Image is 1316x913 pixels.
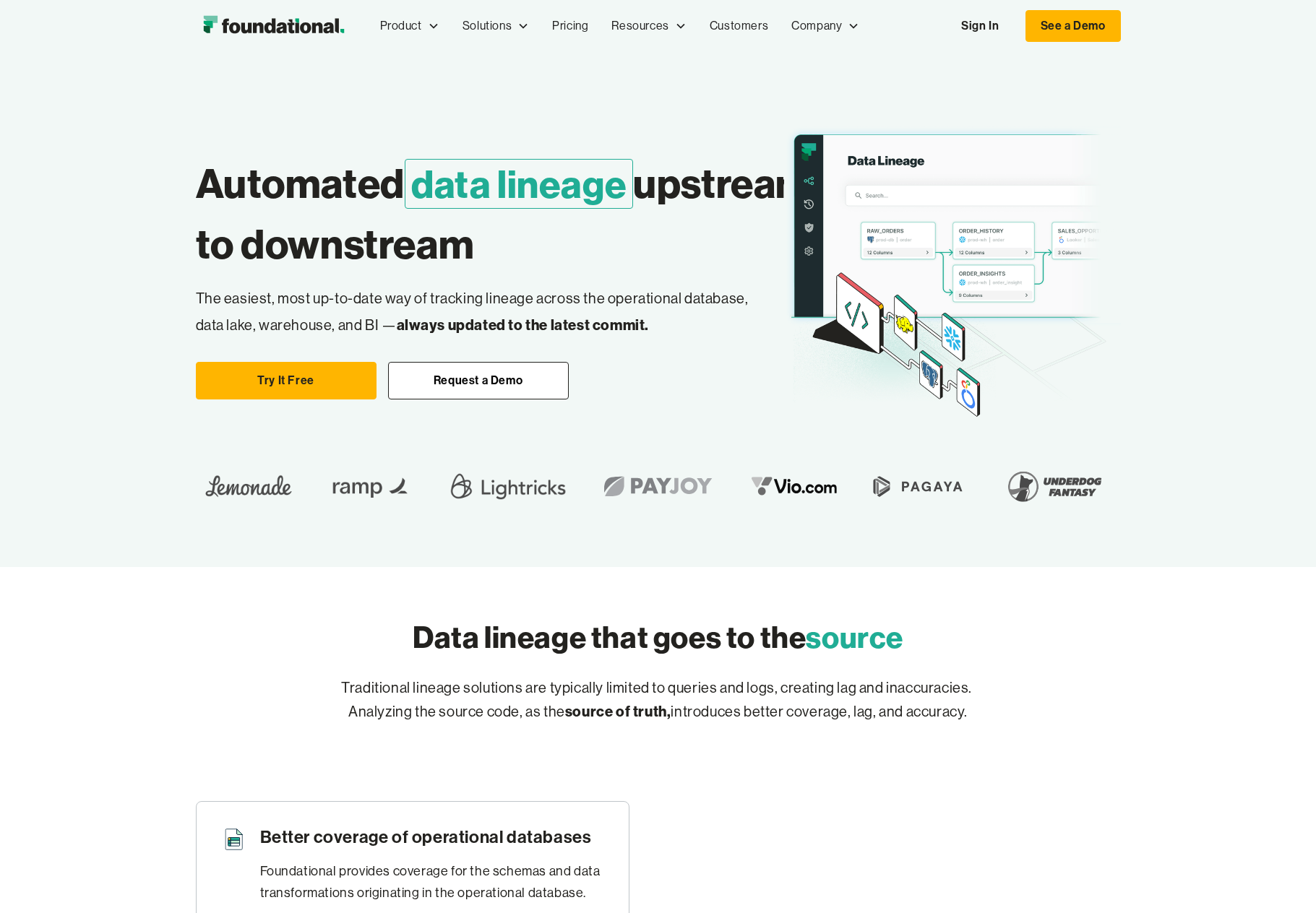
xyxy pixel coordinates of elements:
[791,17,842,35] div: Company
[397,316,650,334] strong: always updated to the latest commit.
[451,2,541,50] div: Solutions
[698,2,780,50] a: Customers
[413,616,903,658] h2: Data lineage that goes to the
[780,2,871,50] div: Company
[1025,10,1121,42] a: See a Demo
[541,2,600,50] a: Pricing
[369,2,451,50] div: Product
[220,825,249,854] img: Database Icon
[1244,844,1316,913] iframe: Chat Widget
[260,825,606,849] h3: Better coverage of operational databases
[196,362,377,399] a: Try It Free
[196,463,302,509] img: Lemonade Logo
[288,677,1028,724] p: Traditional lineage solutions are typically limited to queries and logs, creating lag and inaccur...
[445,463,571,509] img: Lightricks Logo
[196,12,351,40] img: Foundational Logo
[322,463,421,509] img: Ramp Logo
[388,362,569,399] a: Request a Demo
[196,153,812,274] h1: Automated upstream to downstream
[741,463,848,509] img: vio logo
[592,463,724,509] img: Payjoy logo
[196,12,351,40] a: home
[611,17,668,35] div: Resources
[997,463,1112,509] img: Underdog Fantasy Logo
[405,159,633,209] span: data lineage
[196,286,761,339] p: The easiest, most up-to-date way of tracking lineage across the operational database, data lake, ...
[380,17,422,35] div: Product
[260,861,606,904] div: Foundational provides coverage for the schemas and data transformations originating in the operat...
[947,11,1013,41] a: Sign In
[806,618,903,656] span: source
[865,463,971,509] img: Pagaya Logo
[463,17,512,35] div: Solutions
[565,702,671,720] strong: source of truth,
[600,2,697,50] div: Resources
